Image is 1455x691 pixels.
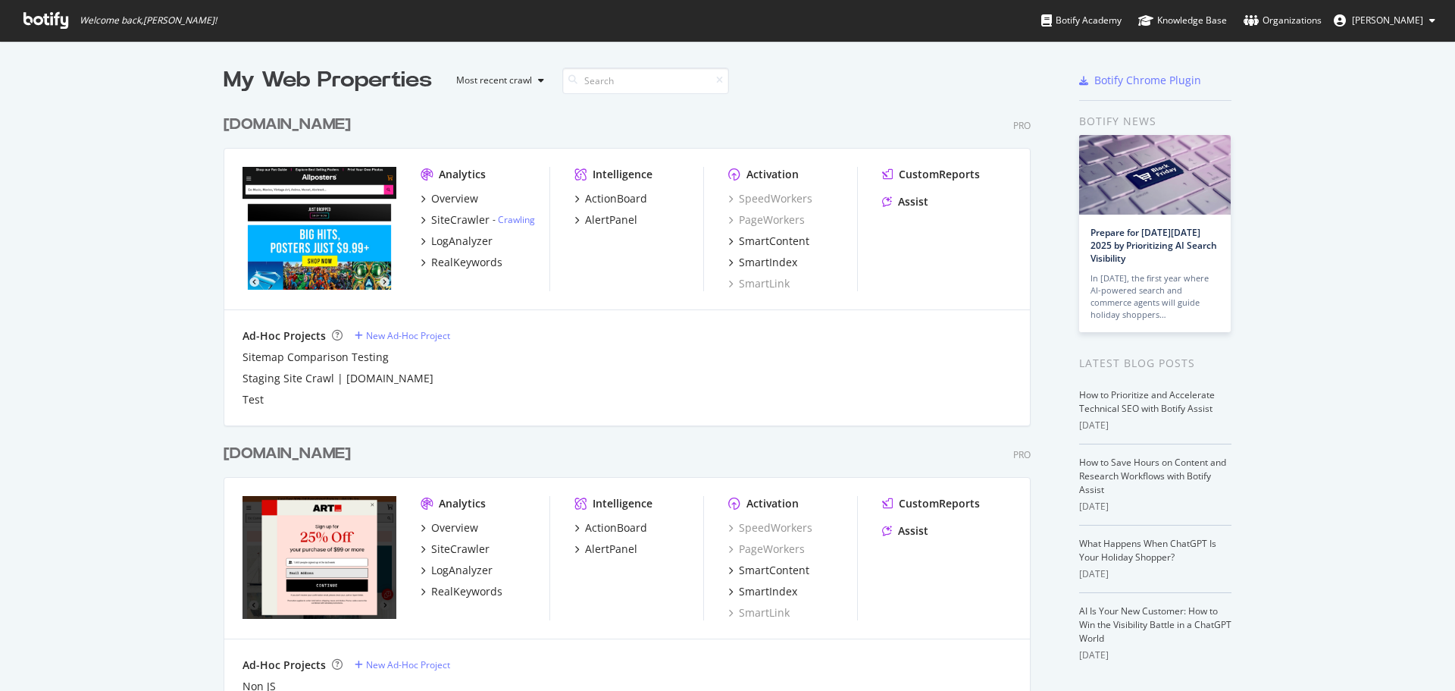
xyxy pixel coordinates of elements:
a: SpeedWorkers [728,191,812,206]
a: Overview [421,191,478,206]
div: Assist [898,523,928,539]
a: SmartContent [728,234,809,249]
div: New Ad-Hoc Project [366,329,450,342]
a: New Ad-Hoc Project [355,329,450,342]
a: [DOMAIN_NAME] [224,114,357,136]
div: Organizations [1244,13,1322,28]
button: Most recent crawl [444,68,550,93]
div: Ad-Hoc Projects [242,658,326,673]
div: [DATE] [1079,500,1231,514]
div: Overview [431,520,478,536]
input: Search [562,68,729,94]
a: Assist [882,523,928,539]
div: SiteCrawler [431,542,490,557]
a: SiteCrawler [421,542,490,557]
a: LogAnalyzer [421,563,493,578]
a: ActionBoard [574,191,647,206]
a: New Ad-Hoc Project [355,658,450,671]
a: What Happens When ChatGPT Is Your Holiday Shopper? [1079,537,1216,564]
span: Welcome back, [PERSON_NAME] ! [80,14,217,27]
a: How to Prioritize and Accelerate Technical SEO with Botify Assist [1079,388,1215,415]
img: allposters.com [242,167,396,290]
a: PageWorkers [728,212,805,228]
div: LogAnalyzer [431,563,493,578]
a: How to Save Hours on Content and Research Workflows with Botify Assist [1079,456,1226,496]
div: Overview [431,191,478,206]
a: Test [242,392,264,407]
div: RealKeywords [431,255,502,270]
div: Botify Chrome Plugin [1094,73,1201,88]
a: [DOMAIN_NAME] [224,443,357,465]
div: Activation [746,496,799,511]
div: LogAnalyzer [431,234,493,249]
div: Intelligence [593,167,652,182]
div: [DATE] [1079,649,1231,662]
div: Analytics [439,496,486,511]
a: SmartIndex [728,255,797,270]
div: [DATE] [1079,419,1231,432]
a: AlertPanel [574,212,637,228]
div: Pro [1013,448,1031,461]
div: SmartIndex [739,255,797,270]
a: Sitemap Comparison Testing [242,350,389,365]
a: Crawling [498,213,535,226]
a: AI Is Your New Customer: How to Win the Visibility Battle in a ChatGPT World [1079,605,1231,645]
div: Most recent crawl [456,76,532,85]
img: art.com [242,496,396,619]
div: Latest Blog Posts [1079,355,1231,372]
a: Botify Chrome Plugin [1079,73,1201,88]
a: LogAnalyzer [421,234,493,249]
div: In [DATE], the first year where AI-powered search and commerce agents will guide holiday shoppers… [1090,272,1219,321]
img: Prepare for Black Friday 2025 by Prioritizing AI Search Visibility [1079,135,1231,215]
div: Activation [746,167,799,182]
a: Overview [421,520,478,536]
div: [DOMAIN_NAME] [224,114,351,136]
a: SmartContent [728,563,809,578]
div: - [493,213,535,226]
div: CustomReports [899,496,980,511]
div: SiteCrawler [431,212,490,228]
div: ActionBoard [585,191,647,206]
div: ActionBoard [585,520,647,536]
div: [DATE] [1079,567,1231,581]
div: Ad-Hoc Projects [242,328,326,344]
div: New Ad-Hoc Project [366,658,450,671]
div: CustomReports [899,167,980,182]
div: SmartIndex [739,584,797,599]
a: AlertPanel [574,542,637,557]
a: CustomReports [882,496,980,511]
span: Thomas Brodbeck [1352,14,1423,27]
div: SmartContent [739,234,809,249]
div: Botify Academy [1041,13,1122,28]
a: Staging Site Crawl | [DOMAIN_NAME] [242,371,433,386]
a: Prepare for [DATE][DATE] 2025 by Prioritizing AI Search Visibility [1090,226,1217,265]
a: RealKeywords [421,255,502,270]
a: SmartLink [728,605,790,620]
div: My Web Properties [224,65,432,96]
a: ActionBoard [574,520,647,536]
a: Assist [882,194,928,209]
a: PageWorkers [728,542,805,557]
a: SmartIndex [728,584,797,599]
div: Knowledge Base [1138,13,1227,28]
div: Botify news [1079,113,1231,130]
div: Intelligence [593,496,652,511]
div: AlertPanel [585,212,637,228]
div: Analytics [439,167,486,182]
div: AlertPanel [585,542,637,557]
a: RealKeywords [421,584,502,599]
div: Assist [898,194,928,209]
div: SmartLink [728,276,790,291]
a: CustomReports [882,167,980,182]
div: [DOMAIN_NAME] [224,443,351,465]
a: SpeedWorkers [728,520,812,536]
div: SmartContent [739,563,809,578]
